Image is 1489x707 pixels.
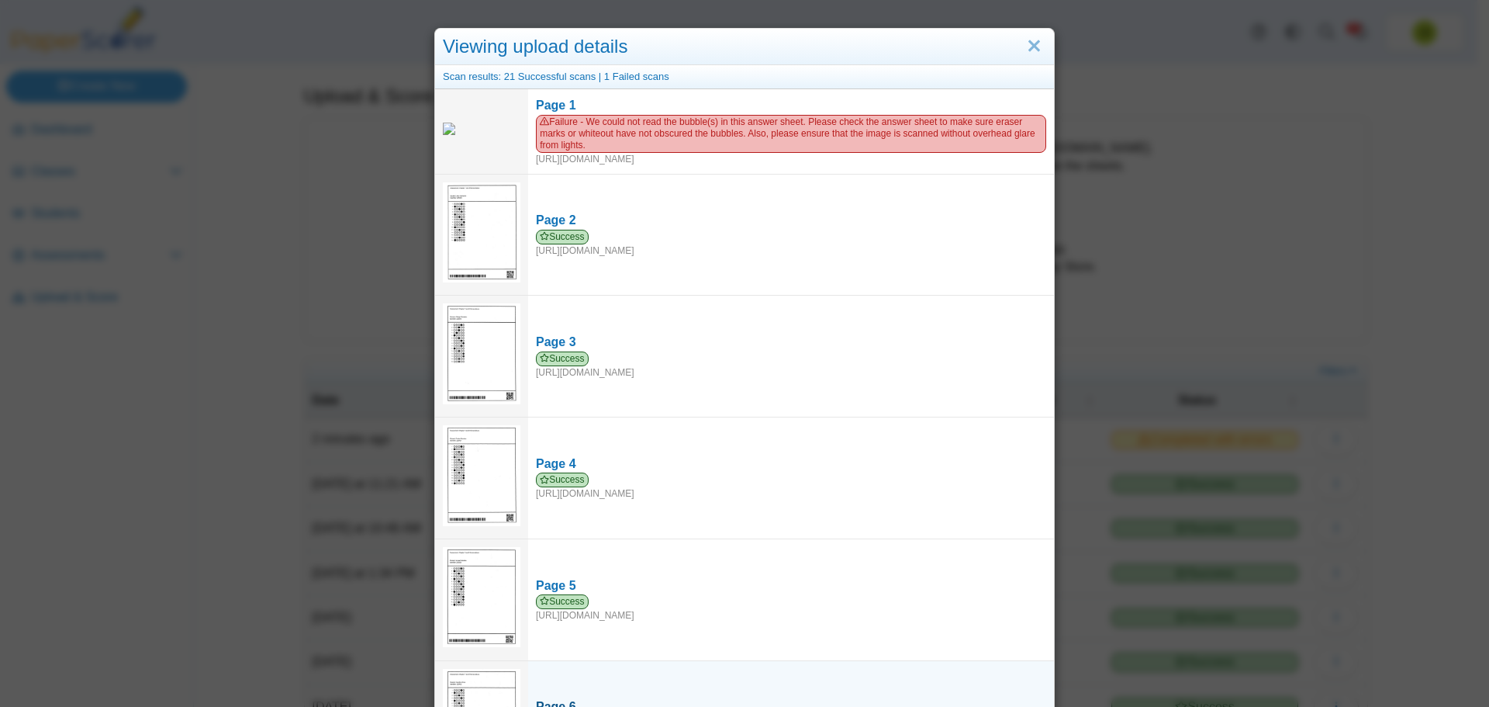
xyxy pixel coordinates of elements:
[528,89,1054,174] a: Page 1 Failure - We could not read the bubble(s) in this answer sheet. Please check the answer sh...
[443,123,520,135] img: web_AykF6U0VvxSa8OPLw0pUEiap84ZCls7JyoCYbjMC_SEPTEMBER_15_2025T16_57_18_475000000.jpg
[536,115,1046,153] span: Failure - We could not read the bubble(s) in this answer sheet. Please check the answer sheet to ...
[536,230,589,244] span: Success
[536,212,1046,229] div: Page 2
[536,352,1046,379] div: [URL][DOMAIN_NAME]
[528,326,1054,386] a: Page 3 Success [URL][DOMAIN_NAME]
[528,204,1054,265] a: Page 2 Success [URL][DOMAIN_NAME]
[1022,33,1046,60] a: Close
[536,594,589,609] span: Success
[536,577,1046,594] div: Page 5
[443,425,520,525] img: 3140617_SEPTEMBER_15_2025T16_57_17_696000000.jpeg
[443,182,520,282] img: 3140599_SEPTEMBER_15_2025T16_57_17_106000000.jpeg
[536,115,1046,166] div: [URL][DOMAIN_NAME]
[536,352,589,366] span: Success
[536,594,1046,622] div: [URL][DOMAIN_NAME]
[443,303,520,404] img: 3140615_SEPTEMBER_15_2025T16_57_14_356000000.jpeg
[443,547,520,647] img: 3140600_SEPTEMBER_15_2025T16_57_23_737000000.jpeg
[528,448,1054,508] a: Page 4 Success [URL][DOMAIN_NAME]
[536,230,1046,258] div: [URL][DOMAIN_NAME]
[536,334,1046,351] div: Page 3
[435,29,1054,65] div: Viewing upload details
[536,473,1046,501] div: [URL][DOMAIN_NAME]
[528,570,1054,630] a: Page 5 Success [URL][DOMAIN_NAME]
[536,473,589,487] span: Success
[536,97,1046,114] div: Page 1
[536,456,1046,473] div: Page 4
[435,65,1054,89] div: Scan results: 21 Successful scans | 1 Failed scans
